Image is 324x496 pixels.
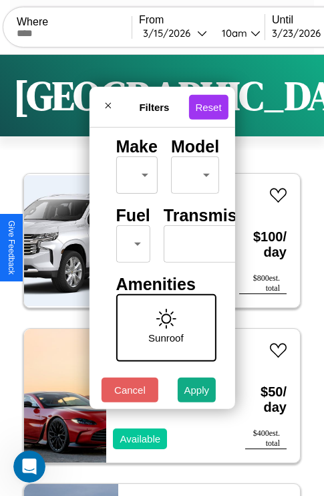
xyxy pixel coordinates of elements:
[120,101,188,112] h4: Filters
[239,273,287,294] div: $ 800 est. total
[143,27,197,39] div: 3 / 15 / 2026
[139,14,265,26] label: From
[120,430,160,448] p: Available
[102,378,158,402] button: Cancel
[116,137,158,156] h4: Make
[245,428,287,449] div: $ 400 est. total
[139,26,211,40] button: 3/15/2026
[239,216,287,273] h3: $ 100 / day
[148,329,184,347] p: Sunroof
[7,221,16,275] div: Give Feedback
[164,206,271,225] h4: Transmission
[116,275,208,294] h4: Amenities
[188,94,228,119] button: Reset
[171,137,219,156] h4: Model
[178,378,216,402] button: Apply
[211,26,265,40] button: 10am
[215,27,251,39] div: 10am
[17,16,132,28] label: Where
[245,371,287,428] h3: $ 50 / day
[13,451,45,483] iframe: Intercom live chat
[116,206,150,225] h4: Fuel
